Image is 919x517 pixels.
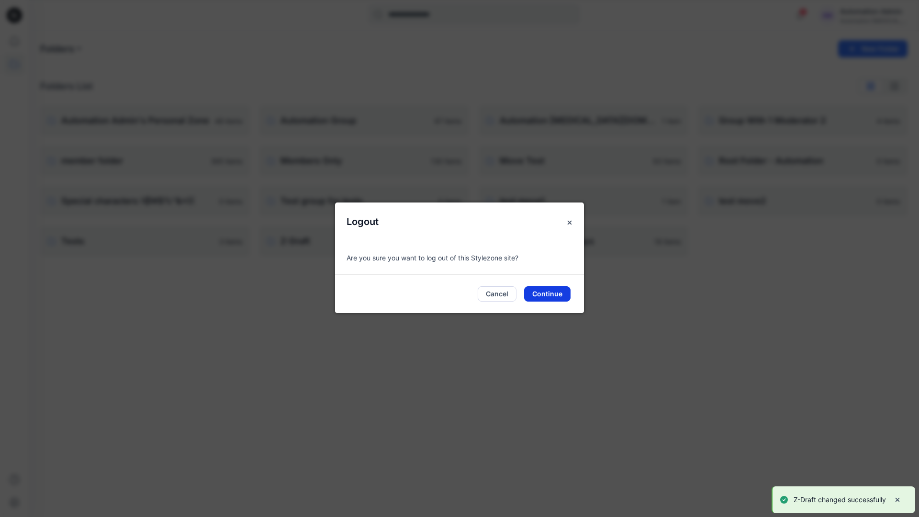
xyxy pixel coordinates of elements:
button: Cancel [478,286,516,302]
div: Notifications-bottom-right [768,483,919,517]
p: Are you sure you want to log out of this Stylezone site? [347,253,572,263]
p: Z-Draft changed successfully [794,494,886,506]
button: Continue [524,286,571,302]
h5: Logout [335,202,390,241]
button: Close [561,214,578,231]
